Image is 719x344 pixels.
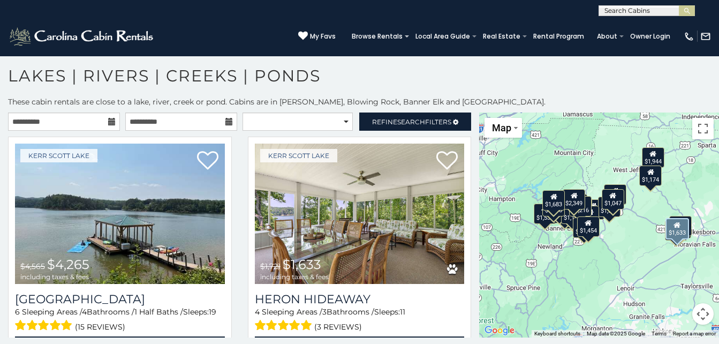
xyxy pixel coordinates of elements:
a: RefineSearchFilters [359,113,471,131]
div: $1,864 [573,218,595,238]
img: White-1-2.png [8,26,156,47]
span: Map data ©2025 Google [587,331,645,336]
div: $1,254 [604,184,626,205]
span: 4 [255,307,260,317]
div: $1,047 [602,189,624,210]
div: $1,537 [534,204,556,224]
span: Refine Filters [372,118,451,126]
a: Kerr Scott Lake [20,149,97,162]
a: Add to favorites [436,150,458,173]
span: 6 [15,307,20,317]
span: $1,721 [260,261,281,271]
div: $4,265 [670,216,692,236]
span: 1 Half Baths / [134,307,183,317]
span: 11 [400,307,405,317]
img: mail-regular-white.png [700,31,711,42]
span: $1,633 [283,257,321,272]
span: $4,565 [20,261,45,271]
span: including taxes & fees [260,273,329,280]
img: Heron Hideaway [255,144,465,284]
span: Map [492,122,511,133]
div: Sleeping Areas / Bathrooms / Sleeps: [255,306,465,334]
img: Google [482,324,517,338]
a: Add to favorites [197,150,218,173]
div: $1,683 [542,190,565,211]
button: Change map style [485,118,522,138]
a: Kerr Scott Lake [260,149,337,162]
span: Search [397,118,425,126]
span: including taxes & fees [20,273,89,280]
a: Open this area in Google Maps (opens a new window) [482,324,517,338]
a: Heron Hideaway [255,292,465,306]
span: 3 [322,307,327,317]
a: Heron Hideaway $1,721 $1,633 including taxes & fees [255,144,465,284]
span: 19 [209,307,216,317]
a: Lake Haven Lodge $4,565 $4,265 including taxes & fees [15,144,225,284]
a: About [592,29,623,44]
img: Lake Haven Lodge [15,144,225,284]
a: [GEOGRAPHIC_DATA] [15,292,225,306]
span: (15 reviews) [75,320,125,334]
button: Toggle fullscreen view [692,118,714,139]
a: Rental Program [528,29,589,44]
a: Local Area Guide [410,29,475,44]
div: $1,633 [665,218,689,240]
a: Report a map error [673,331,716,336]
span: (3 reviews) [314,320,362,334]
span: $4,265 [47,257,89,272]
h3: Lake Haven Lodge [15,292,225,306]
span: 4 [82,307,87,317]
button: Map camera controls [692,303,714,325]
div: $1,454 [577,216,600,237]
div: $2,349 [563,189,586,210]
div: $1,174 [639,166,662,186]
a: Owner Login [625,29,676,44]
button: Keyboard shortcuts [534,330,580,338]
img: phone-regular-white.png [684,31,694,42]
div: Sleeping Areas / Bathrooms / Sleeps: [15,306,225,334]
a: My Favs [298,31,336,42]
div: $1,157 [582,199,604,220]
a: Real Estate [478,29,526,44]
a: Terms [652,331,667,336]
div: $1,944 [642,147,664,168]
span: My Favs [310,32,336,41]
a: Browse Rentals [346,29,408,44]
